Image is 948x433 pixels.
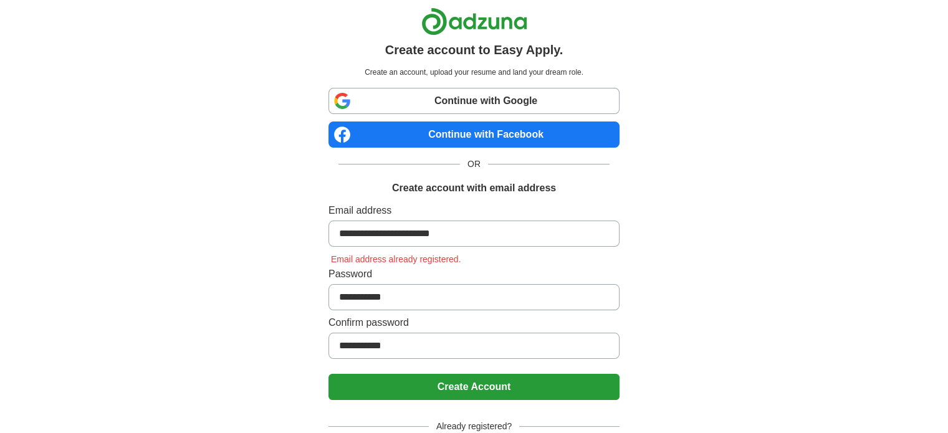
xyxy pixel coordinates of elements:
[328,203,620,218] label: Email address
[328,315,620,330] label: Confirm password
[421,7,527,36] img: Adzuna logo
[328,254,464,264] span: Email address already registered.
[328,121,620,148] a: Continue with Facebook
[328,267,620,282] label: Password
[328,374,620,400] button: Create Account
[331,67,617,78] p: Create an account, upload your resume and land your dream role.
[328,88,620,114] a: Continue with Google
[392,181,556,196] h1: Create account with email address
[429,420,519,433] span: Already registered?
[385,40,563,59] h1: Create account to Easy Apply.
[460,158,488,171] span: OR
